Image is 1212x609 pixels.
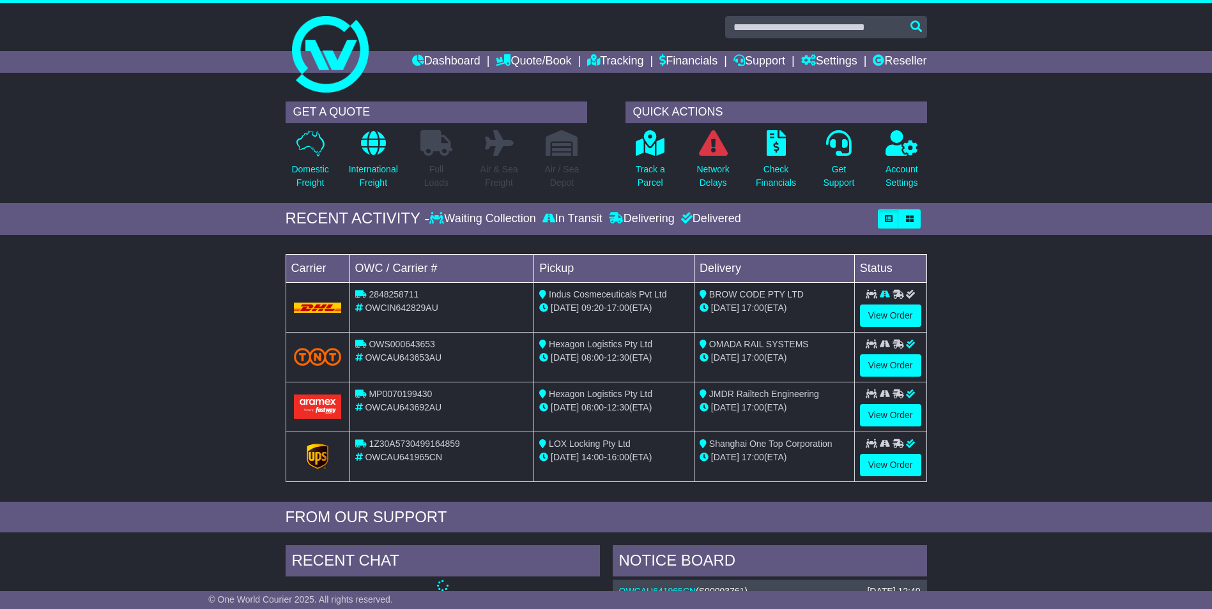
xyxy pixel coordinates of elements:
span: 17:00 [742,352,764,363]
p: Check Financials [756,163,796,190]
span: S00003761 [699,586,745,596]
p: Account Settings [886,163,918,190]
div: FROM OUR SUPPORT [286,508,927,527]
span: 17:00 [742,402,764,412]
span: 09:20 [581,303,604,313]
span: [DATE] [711,303,739,313]
div: GET A QUOTE [286,101,587,123]
a: View Order [860,404,921,426]
span: 12:30 [607,402,629,412]
p: Get Support [823,163,854,190]
p: Track a Parcel [636,163,665,190]
img: TNT_Domestic.png [294,348,342,365]
div: - (ETA) [539,401,689,414]
img: GetCarrierServiceLogo [307,444,328,469]
div: Delivering [606,212,678,226]
p: Air / Sea Depot [545,163,579,190]
div: (ETA) [700,301,849,315]
span: [DATE] [551,402,579,412]
p: Network Delays [696,163,729,190]
td: Delivery [694,254,854,282]
div: Delivered [678,212,741,226]
a: NetworkDelays [696,130,730,197]
span: [DATE] [711,402,739,412]
div: QUICK ACTIONS [625,101,927,123]
span: 08:00 [581,402,604,412]
span: OWCAU643653AU [365,352,441,363]
div: NOTICE BOARD [613,545,927,580]
a: CheckFinancials [755,130,797,197]
p: International Freight [349,163,398,190]
p: Domestic Freight [291,163,328,190]
div: RECENT CHAT [286,545,600,580]
p: Full Loads [420,163,452,190]
a: Dashboard [412,51,480,73]
span: Hexagon Logistics Pty Ltd [549,389,652,399]
td: Carrier [286,254,349,282]
span: [DATE] [551,352,579,363]
span: OWCIN642829AU [365,303,438,313]
a: OWCAU641965CN [619,586,696,596]
div: - (ETA) [539,351,689,365]
span: [DATE] [551,303,579,313]
div: Waiting Collection [429,212,539,226]
a: Tracking [587,51,643,73]
span: OWCAU643692AU [365,402,441,412]
span: OWS000643653 [369,339,435,349]
td: Pickup [534,254,694,282]
span: 2848258711 [369,289,418,299]
a: View Order [860,454,921,476]
a: AccountSettings [885,130,919,197]
span: 17:00 [742,452,764,462]
img: DHL.png [294,303,342,313]
span: 12:30 [607,352,629,363]
span: Hexagon Logistics Pty Ltd [549,339,652,349]
a: Settings [801,51,857,73]
div: In Transit [539,212,606,226]
span: [DATE] [551,452,579,462]
span: OMADA RAIL SYSTEMS [709,339,809,349]
td: Status [854,254,926,282]
img: Aramex.png [294,395,342,418]
a: Quote/Book [496,51,571,73]
a: Financials [659,51,717,73]
span: [DATE] [711,452,739,462]
div: - (ETA) [539,301,689,315]
a: GetSupport [822,130,855,197]
span: © One World Courier 2025. All rights reserved. [208,594,393,605]
a: Reseller [873,51,926,73]
div: [DATE] 12:40 [867,586,920,597]
div: (ETA) [700,351,849,365]
span: [DATE] [711,352,739,363]
span: MP0070199430 [369,389,432,399]
div: (ETA) [700,451,849,464]
p: Air & Sea Freight [480,163,518,190]
div: (ETA) [700,401,849,414]
a: View Order [860,354,921,377]
a: Track aParcel [635,130,666,197]
span: BROW CODE PTY LTD [709,289,804,299]
span: 14:00 [581,452,604,462]
a: Support [733,51,785,73]
td: OWC / Carrier # [349,254,534,282]
span: 17:00 [742,303,764,313]
a: View Order [860,304,921,327]
span: OWCAU641965CN [365,452,442,462]
div: RECENT ACTIVITY - [286,209,430,228]
a: InternationalFreight [348,130,399,197]
span: 1Z30A5730499164859 [369,439,459,449]
span: 16:00 [607,452,629,462]
span: 17:00 [607,303,629,313]
span: LOX Locking Pty Ltd [549,439,631,449]
span: 08:00 [581,352,604,363]
a: DomesticFreight [291,130,329,197]
span: Indus Cosmeceuticals Pvt Ltd [549,289,666,299]
div: - (ETA) [539,451,689,464]
span: JMDR Railtech Engineering [709,389,819,399]
span: Shanghai One Top Corporation [709,439,832,449]
div: ( ) [619,586,921,597]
